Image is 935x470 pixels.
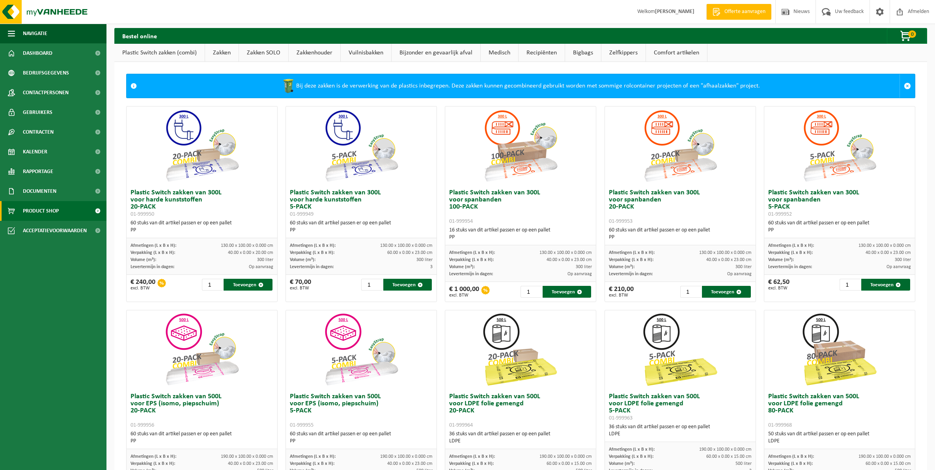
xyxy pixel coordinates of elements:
[449,218,473,224] span: 01-999954
[768,250,813,255] span: Verpakking (L x B x H):
[722,8,767,16] span: Offerte aanvragen
[908,30,916,38] span: 0
[290,279,311,291] div: € 70,00
[449,272,493,276] span: Levertermijn in dagen:
[131,227,273,234] div: PP
[23,162,53,181] span: Rapportage
[23,142,47,162] span: Kalender
[290,257,315,262] span: Volume (m³):
[858,243,911,248] span: 130.00 x 100.00 x 0.000 cm
[449,461,494,466] span: Verpakking (L x B x H):
[481,310,560,389] img: 01-999964
[900,74,915,98] a: Sluit melding
[162,310,241,389] img: 01-999956
[290,431,433,445] div: 60 stuks van dit artikel passen er op een pallet
[449,189,592,225] h3: Plastic Switch zakken van 300L voor spanbanden 100-PACK
[449,422,473,428] span: 01-999964
[706,454,752,459] span: 60.00 x 0.00 x 15.00 cm
[449,393,592,429] h3: Plastic Switch zakken van 500L voor LDPE folie gemengd 20-PACK
[735,265,752,269] span: 300 liter
[481,44,518,62] a: Medisch
[641,106,720,185] img: 01-999953
[322,310,401,389] img: 01-999955
[768,227,911,234] div: PP
[224,279,272,291] button: Toevoegen
[699,447,752,452] span: 190.00 x 100.00 x 0.000 cm
[768,265,812,269] span: Levertermijn in dagen:
[290,438,433,445] div: PP
[361,279,382,291] input: 1
[609,415,633,421] span: 01-999963
[768,286,789,291] span: excl. BTW
[131,257,156,262] span: Volume (m³):
[861,279,910,291] button: Toevoegen
[249,265,273,269] span: Op aanvraag
[481,106,560,185] img: 01-999954
[519,44,565,62] a: Recipiënten
[547,257,592,262] span: 40.00 x 0.00 x 23.00 cm
[23,221,87,241] span: Acceptatievoorwaarden
[380,243,433,248] span: 130.00 x 100.00 x 0.000 cm
[23,181,56,201] span: Documenten
[449,286,479,298] div: € 1 000,00
[449,250,495,255] span: Afmetingen (L x B x H):
[221,454,273,459] span: 190.00 x 100.00 x 0.000 cm
[609,227,752,241] div: 60 stuks van dit artikel passen er op een pallet
[23,63,69,83] span: Bedrijfsgegevens
[141,74,900,98] div: Bij deze zakken is de verwerking van de plastics inbegrepen. Deze zakken kunnen gecombineerd gebr...
[768,393,911,429] h3: Plastic Switch zakken van 500L voor LDPE folie gemengd 80-PACK
[131,220,273,234] div: 60 stuks van dit artikel passen er op een pallet
[290,461,334,466] span: Verpakking (L x B x H):
[228,250,273,255] span: 40.00 x 0.00 x 20.00 cm
[290,189,433,218] h3: Plastic Switch zakken van 300L voor harde kunststoffen 5-PACK
[609,454,653,459] span: Verpakking (L x B x H):
[768,220,911,234] div: 60 stuks van dit artikel passen er op een pallet
[680,286,701,298] input: 1
[768,422,792,428] span: 01-999968
[543,286,592,298] button: Toevoegen
[449,454,495,459] span: Afmetingen (L x B x H):
[23,83,69,103] span: Contactpersonen
[162,106,241,185] img: 01-999950
[768,279,789,291] div: € 62,50
[449,234,592,241] div: PP
[609,272,653,276] span: Levertermijn in dagen:
[131,438,273,445] div: PP
[858,454,911,459] span: 190.00 x 100.00 x 0.000 cm
[387,461,433,466] span: 40.00 x 0.00 x 23.00 cm
[609,218,633,224] span: 01-999953
[768,461,813,466] span: Verpakking (L x B x H):
[567,272,592,276] span: Op aanvraag
[430,265,433,269] span: 3
[290,211,314,217] span: 01-999949
[205,44,239,62] a: Zakken
[768,211,792,217] span: 01-999952
[290,265,334,269] span: Levertermijn in dagen:
[290,393,433,429] h3: Plastic Switch zakken van 500L voor EPS (isomo, piepschuim) 5-PACK
[521,286,541,298] input: 1
[23,122,54,142] span: Contracten
[706,257,752,262] span: 40.00 x 0.00 x 23.00 cm
[547,461,592,466] span: 60.00 x 0.00 x 15.00 cm
[290,220,433,234] div: 60 stuks van dit artikel passen er op een pallet
[380,454,433,459] span: 190.00 x 100.00 x 0.000 cm
[800,310,879,389] img: 01-999968
[131,243,176,248] span: Afmetingen (L x B x H):
[886,265,911,269] span: Op aanvraag
[768,438,911,445] div: LDPE
[449,227,592,241] div: 16 stuks van dit artikel passen er op een pallet
[609,234,752,241] div: PP
[131,461,175,466] span: Verpakking (L x B x H):
[392,44,480,62] a: Bijzonder en gevaarlijk afval
[131,211,154,217] span: 01-999950
[131,431,273,445] div: 60 stuks van dit artikel passen er op een pallet
[702,286,751,298] button: Toevoegen
[387,250,433,255] span: 60.00 x 0.00 x 23.00 cm
[449,431,592,445] div: 36 stuks van dit artikel passen er op een pallet
[706,4,771,20] a: Offerte aanvragen
[576,265,592,269] span: 300 liter
[290,454,336,459] span: Afmetingen (L x B x H):
[609,257,653,262] span: Verpakking (L x B x H):
[257,257,273,262] span: 300 liter
[221,243,273,248] span: 130.00 x 100.00 x 0.000 cm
